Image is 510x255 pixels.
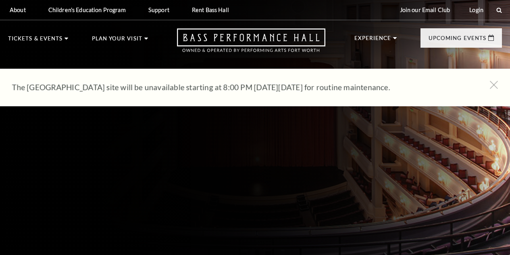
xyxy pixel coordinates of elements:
p: Upcoming Events [429,36,486,45]
p: Rent Bass Hall [192,6,229,13]
p: Tickets & Events [8,36,62,46]
p: The [GEOGRAPHIC_DATA] site will be unavailable starting at 8:00 PM [DATE][DATE] for routine maint... [12,81,474,94]
p: About [10,6,26,13]
p: Support [148,6,169,13]
p: Plan Your Visit [92,36,142,46]
p: Experience [354,36,391,45]
p: Children's Education Program [48,6,126,13]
